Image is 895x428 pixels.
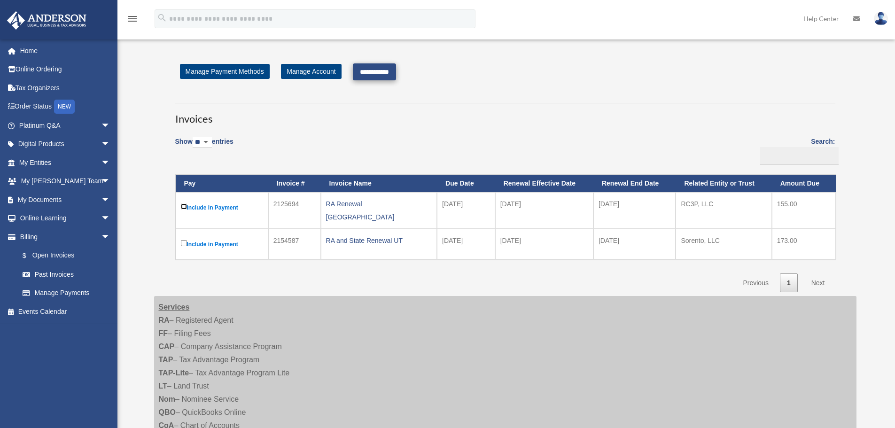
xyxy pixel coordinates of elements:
a: Online Learningarrow_drop_down [7,209,125,228]
input: Include in Payment [181,203,187,210]
span: arrow_drop_down [101,209,120,228]
span: arrow_drop_down [101,227,120,247]
a: Manage Account [281,64,341,79]
a: Online Ordering [7,60,125,79]
input: Include in Payment [181,240,187,246]
th: Related Entity or Trust: activate to sort column ascending [676,175,771,192]
td: [DATE] [593,229,676,259]
a: Platinum Q&Aarrow_drop_down [7,116,125,135]
a: My [PERSON_NAME] Teamarrow_drop_down [7,172,125,191]
div: NEW [54,100,75,114]
span: arrow_drop_down [101,116,120,135]
td: 2154587 [268,229,321,259]
td: [DATE] [437,192,495,229]
span: arrow_drop_down [101,135,120,154]
i: menu [127,13,138,24]
a: Past Invoices [13,265,120,284]
label: Search: [757,136,835,165]
a: Previous [736,273,775,293]
input: Search: [760,147,839,165]
a: My Documentsarrow_drop_down [7,190,125,209]
span: arrow_drop_down [101,153,120,172]
td: [DATE] [593,192,676,229]
strong: TAP-Lite [159,369,189,377]
td: [DATE] [437,229,495,259]
a: Billingarrow_drop_down [7,227,120,246]
div: RA Renewal [GEOGRAPHIC_DATA] [326,197,432,224]
img: Anderson Advisors Platinum Portal [4,11,89,30]
td: 173.00 [772,229,836,259]
img: User Pic [874,12,888,25]
a: Manage Payments [13,284,120,303]
label: Include in Payment [181,238,263,250]
strong: QBO [159,408,176,416]
th: Due Date: activate to sort column ascending [437,175,495,192]
strong: Nom [159,395,176,403]
strong: RA [159,316,170,324]
span: arrow_drop_down [101,190,120,210]
span: arrow_drop_down [101,172,120,191]
a: Manage Payment Methods [180,64,270,79]
th: Renewal Effective Date: activate to sort column ascending [495,175,593,192]
td: [DATE] [495,192,593,229]
td: RC3P, LLC [676,192,771,229]
a: 1 [780,273,798,293]
th: Invoice Name: activate to sort column ascending [321,175,437,192]
th: Renewal End Date: activate to sort column ascending [593,175,676,192]
td: 155.00 [772,192,836,229]
select: Showentries [193,137,212,148]
a: Events Calendar [7,302,125,321]
a: $Open Invoices [13,246,115,265]
a: Digital Productsarrow_drop_down [7,135,125,154]
strong: Services [159,303,190,311]
label: Include in Payment [181,202,263,213]
a: Tax Organizers [7,78,125,97]
strong: CAP [159,342,175,350]
label: Show entries [175,136,233,157]
td: 2125694 [268,192,321,229]
i: search [157,13,167,23]
strong: LT [159,382,167,390]
a: My Entitiesarrow_drop_down [7,153,125,172]
td: [DATE] [495,229,593,259]
strong: TAP [159,356,173,364]
a: menu [127,16,138,24]
th: Pay: activate to sort column descending [176,175,268,192]
span: $ [28,250,32,262]
h3: Invoices [175,103,835,126]
a: Order StatusNEW [7,97,125,117]
th: Amount Due: activate to sort column ascending [772,175,836,192]
a: Next [804,273,832,293]
td: Sorento, LLC [676,229,771,259]
a: Home [7,41,125,60]
th: Invoice #: activate to sort column ascending [268,175,321,192]
div: RA and State Renewal UT [326,234,432,247]
strong: FF [159,329,168,337]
